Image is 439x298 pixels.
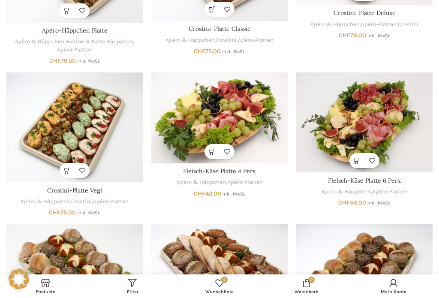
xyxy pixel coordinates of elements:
div: , , [6,38,143,54]
a: Apéro-Platten [372,188,408,196]
a: Fleisch-Käse Platte 4 Pers. [151,72,288,163]
div: My cart [263,277,350,296]
a: Wähle Optionen für „Crostini-Platte Vegi“ [60,163,75,178]
span: CHF [339,32,350,39]
a: Apéro & Häppchen [165,36,215,45]
a: Crostini [216,36,237,45]
a: Crostini-Platte Deluxe [334,9,396,17]
bdi: 75.00 [49,209,76,216]
div: , , [6,198,143,206]
a: Fleisch-Käse Platte 6 Pers. [328,177,401,184]
a: Crostini [71,198,92,206]
div: , [296,188,433,196]
small: inkl. MwSt. [77,210,100,216]
a: Filter [89,277,176,296]
a: Apéro-Platten [57,46,93,54]
span: 0 [221,277,228,283]
bdi: 79.50 [49,57,76,64]
a: Apéro-Häppchen Platte [42,27,108,34]
small: inkl. MwSt. [222,49,245,54]
span: Filter [93,289,172,295]
a: Apéro & Häppchen [177,178,226,187]
a: Crostini [398,21,418,29]
a: Crostini-Platte Vegi [6,72,143,183]
a: In den Warenkorb legen: „Fleisch-Käse Platte 4 Pers.“ [204,144,219,159]
a: In den Warenkorb legen: „Apéro-Häppchen Platte“ [60,3,75,18]
a: Apéro & Häppchen [15,38,64,46]
small: inkl. MwSt. [367,200,391,206]
div: , , [151,36,288,45]
a: Crostini-Platte Classic [189,25,250,33]
a: 0 Wunschliste [176,277,263,296]
a: Apéro & Häppchen [322,188,371,196]
a: Wähle Optionen für „Crostini-Platte Classic“ [204,2,219,17]
a: Warme & Kalte Häppchen [66,38,133,46]
small: inkl. MwSt. [77,58,100,64]
span: CHF [194,190,205,197]
bdi: 78.00 [339,32,366,39]
span: CHF [338,199,350,206]
a: Mein Konto [350,277,437,296]
a: Apéro & Häppchen [310,21,360,29]
a: Fleisch-Käse Platte 4 Pers. [183,167,256,175]
div: , [151,178,288,187]
div: , , [296,21,433,29]
span: CHF [49,57,61,64]
a: Produkte [2,277,89,296]
span: 0 [308,277,315,283]
small: inkl. MwSt. [223,191,246,197]
a: Apéro-Platten [238,36,274,45]
bdi: 58.00 [338,199,366,206]
a: Apéro & Häppchen [21,198,70,206]
a: In den Warenkorb legen: „Fleisch-Käse Platte 6 Pers.“ [349,153,364,168]
span: Produkte [6,289,85,295]
a: Apéro-Platten [93,198,129,206]
a: Apéro-Platten [361,21,397,29]
small: inkl. MwSt. [367,33,391,39]
a: Crostini-Platte Vegi [47,187,102,194]
a: 0 Warenkorb [263,277,350,296]
bdi: 42.00 [194,190,221,197]
bdi: 75.00 [194,48,221,55]
span: CHF [49,209,60,216]
span: CHF [194,48,205,55]
span: Wunschliste [180,289,259,295]
div: Meine Wunschliste [176,277,263,296]
span: Mein Konto [354,289,433,295]
a: Apéro-Platten [227,178,263,187]
a: Fleisch-Käse Platte 6 Pers. [296,72,433,173]
span: Warenkorb [267,289,346,295]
